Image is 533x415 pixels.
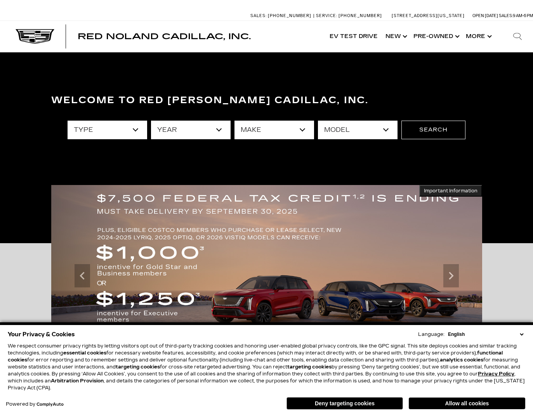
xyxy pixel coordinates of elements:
[478,371,514,377] a: Privacy Policy
[462,21,494,52] button: More
[250,13,267,18] span: Sales:
[51,378,104,384] strong: Arbitration Provision
[234,121,314,139] select: Filter by make
[36,402,64,407] a: ComplyAuto
[268,13,311,18] span: [PHONE_NUMBER]
[63,350,106,356] strong: essential cookies
[409,398,525,409] button: Allow all cookies
[51,93,482,108] h3: Welcome to Red [PERSON_NAME] Cadillac, Inc.
[446,331,525,338] select: Language Select
[401,121,465,139] button: Search
[424,188,477,194] span: Important Information
[8,329,75,340] span: Your Privacy & Cookies
[418,332,444,337] div: Language:
[16,29,54,44] img: Cadillac Dark Logo with Cadillac White Text
[68,121,147,139] select: Filter by type
[318,121,398,139] select: Filter by model
[326,21,382,52] a: EV Test Drive
[286,397,403,410] button: Deny targeting cookies
[316,13,337,18] span: Service:
[250,14,313,18] a: Sales: [PHONE_NUMBER]
[151,121,231,139] select: Filter by year
[443,264,459,287] div: Next
[8,342,525,391] p: We respect consumer privacy rights by letting visitors opt out of third-party tracking cookies an...
[419,185,482,197] button: Important Information
[499,13,513,18] span: Sales:
[51,185,482,367] img: $7,500 FEDERAL TAX CREDIT IS ENDING. $1,000 incentive for Gold Star and Business members OR $1250...
[75,264,90,287] div: Previous
[392,13,465,18] a: [STREET_ADDRESS][US_STATE]
[6,402,64,407] div: Powered by
[382,21,410,52] a: New
[78,33,251,40] a: Red Noland Cadillac, Inc.
[78,32,251,41] span: Red Noland Cadillac, Inc.
[440,357,483,363] strong: analytics cookies
[410,21,462,52] a: Pre-Owned
[513,13,533,18] span: 9 AM-6 PM
[287,364,332,370] strong: targeting cookies
[339,13,382,18] span: [PHONE_NUMBER]
[472,13,498,18] span: Open [DATE]
[116,364,160,370] strong: targeting cookies
[313,14,384,18] a: Service: [PHONE_NUMBER]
